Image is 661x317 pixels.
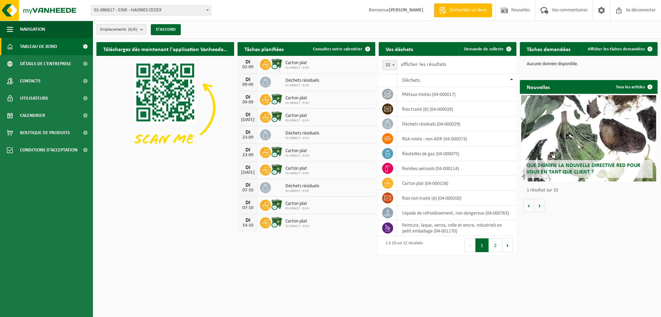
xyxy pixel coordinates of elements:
[489,238,502,252] button: 2
[285,83,309,87] font: 01-086617 - EIMI
[20,61,71,67] font: Détails de l'entreprise
[100,27,126,32] font: Emplacements
[285,184,319,189] font: Déchets résiduels
[369,8,389,13] font: Bienvenue
[402,107,453,112] font: bois traité (B) (04-000028)
[402,78,420,83] font: Déchets
[285,201,307,206] font: Carton plat
[402,136,467,141] font: KGA mixte - non ADR (04-000073)
[285,148,307,153] font: Carton plat
[527,85,550,90] font: Nouvelles
[285,119,309,122] font: 01-086617 - EIMI
[245,95,250,100] font: DI
[242,135,253,140] font: 23-09
[20,130,70,136] font: Boutique de produits
[527,61,578,67] font: Aucune donnée disponible.
[285,113,307,118] font: Carton plat
[475,238,489,252] button: 1
[285,78,319,83] font: Déchets résiduels
[242,100,253,105] font: 09-09
[552,8,587,13] font: Vos commentaires
[588,47,645,51] font: Afficher les tâches demandées
[241,170,255,175] font: [DATE]
[526,163,640,175] font: Que signifie la nouvelle directive RED pour vous en tant que client ?
[402,166,459,171] font: bombes aérosols (04-000114)
[20,27,45,32] font: Navigation
[241,117,255,122] font: [DATE]
[582,42,657,56] a: Afficher les tâches demandées
[245,200,250,206] font: DI
[502,238,513,252] button: Next
[91,5,211,16] span: 01-086617 - EIMI - HAISNES CEDEX
[245,147,250,153] font: DI
[285,96,307,101] font: Carton plat
[285,60,307,66] font: Carton plat
[402,151,459,156] font: bouteilles de gaz (04-000075)
[245,130,250,135] font: DI
[434,3,492,17] a: Demander un devis
[459,42,516,56] a: Demande de collecte
[285,207,309,210] font: 01-086617 - EIMI
[385,62,390,68] font: 10
[386,47,413,52] font: Vos déchets
[402,92,455,97] font: métaux mixtes (04-000017)
[271,111,283,122] img: WB-1100-CU
[242,82,253,87] font: 09-09
[285,219,307,224] font: Carton plat
[20,148,77,153] font: Conditions d'acceptation
[402,121,460,127] font: déchets résiduels (04-000029)
[245,218,250,223] font: DI
[307,42,375,56] a: Consultez votre calendrier
[382,60,397,70] span: 10
[402,210,509,216] font: liquide de refroidissement, non dangereux (04-000763)
[271,216,283,228] img: WB-1100-CU
[242,205,253,210] font: 07-10
[285,166,307,171] font: Carton plat
[402,196,461,201] font: bois non traité (A) (04-000200)
[271,199,283,210] img: WB-1100-CU
[242,65,253,70] font: 02-09
[464,238,475,252] button: Previous
[242,223,253,228] font: 14-10
[285,136,309,140] font: 01-086617 - EIMI
[96,24,147,34] button: Emplacements(6/6)
[313,47,363,51] font: Consultez votre calendrier
[464,47,504,51] font: Demande de collecte
[402,181,448,186] font: carton plat (04-000158)
[20,113,45,118] font: Calendrier
[401,62,446,67] font: afficher les résultats
[511,8,530,13] font: Nouvelles
[626,8,656,13] font: Se déconnecter
[610,80,657,94] a: Tous les articles
[271,146,283,158] img: WB-1100-CU
[242,188,253,193] font: 07-10
[244,47,284,52] font: Tâches planifiées
[245,182,250,188] font: DI
[386,241,423,245] font: 1 à 10 sur 12 résultats
[245,77,250,82] font: DI
[285,224,309,228] font: 01-086617 - EIMI
[94,8,161,13] font: 01-086617 - EIMI - HAISNES CEDEX
[245,165,250,170] font: DI
[285,101,309,105] font: 01-086617 - EIMI
[128,27,137,32] font: (6/6)
[271,93,283,105] img: WB-1100-CU
[389,8,423,13] font: [PERSON_NAME]
[96,56,234,159] img: Téléchargez l'application VHEPlus
[245,59,250,65] font: DI
[450,8,487,13] font: Demander un devis
[20,79,41,84] font: Contacts
[20,44,57,49] font: Tableau de bord
[402,223,502,234] font: peinture, laque, vernis, colle et encre, industriels en petit emballage (04-001170)
[91,6,211,15] span: 01-086617 - EIMI - HAISNES CEDEX
[20,96,48,101] font: Utilisateurs
[242,152,253,158] font: 23-09
[527,47,570,52] font: Tâches demandées
[285,189,309,193] font: 01-086617 - EIMI
[271,164,283,175] img: WB-1100-CU
[271,58,283,70] img: WB-1100-CU
[285,131,319,136] font: Déchets résiduels
[521,95,656,181] a: Que signifie la nouvelle directive RED pour vous en tant que client ?
[285,171,309,175] font: 01-086617 - EIMI
[103,47,229,52] font: Téléchargez dès maintenant l'application Vanheede+ !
